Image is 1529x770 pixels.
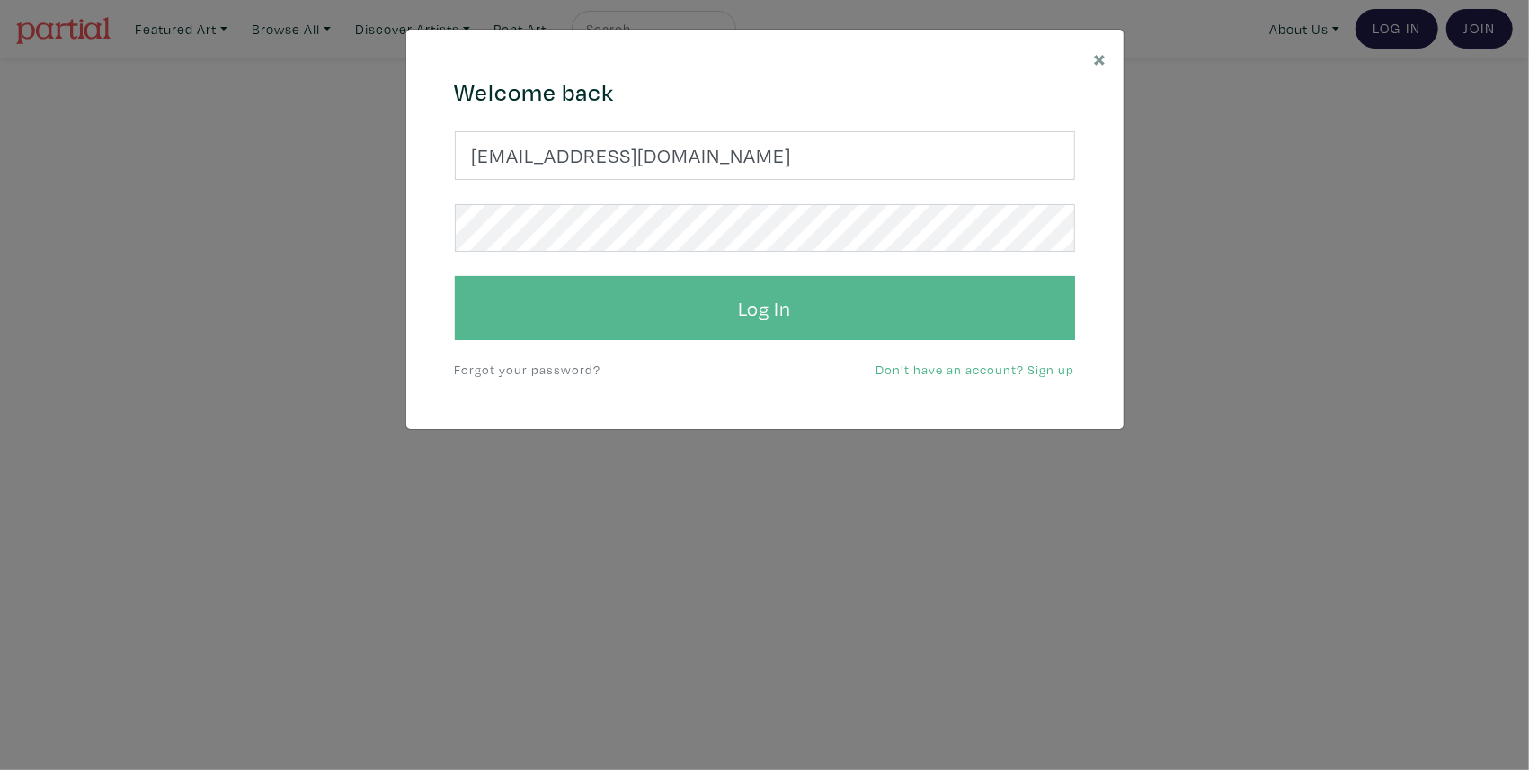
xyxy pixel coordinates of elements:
input: Your email [455,131,1075,180]
a: Forgot your password? [455,361,601,378]
button: Close [1078,30,1124,86]
a: Don't have an account? Sign up [876,361,1075,378]
span: × [1094,42,1107,74]
h4: Welcome back [455,78,1075,107]
button: Log In [455,276,1075,341]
